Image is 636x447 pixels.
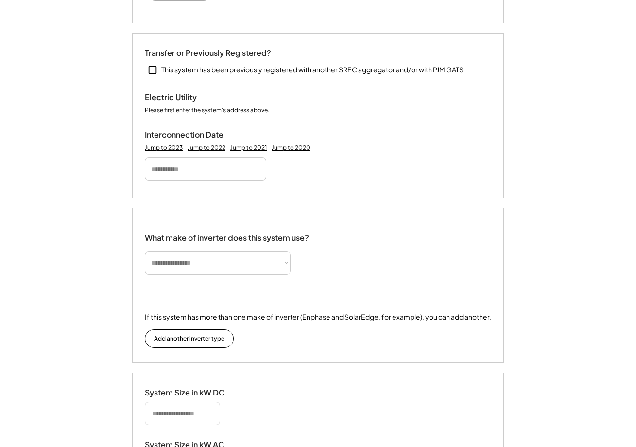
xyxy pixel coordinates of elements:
div: Transfer or Previously Registered? [145,48,271,58]
div: Jump to 2022 [188,144,225,152]
div: Jump to 2020 [272,144,310,152]
button: Add another inverter type [145,329,234,348]
div: If this system has more than one make of inverter (Enphase and SolarEdge, for example), you can a... [145,312,491,322]
div: Electric Utility [145,92,242,103]
div: This system has been previously registered with another SREC aggregator and/or with PJM GATS [161,65,464,75]
div: System Size in kW DC [145,388,242,398]
div: Interconnection Date [145,130,242,140]
div: What make of inverter does this system use? [145,223,309,245]
div: Jump to 2023 [145,144,183,152]
div: Jump to 2021 [230,144,267,152]
div: Please first enter the system's address above. [145,106,269,115]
